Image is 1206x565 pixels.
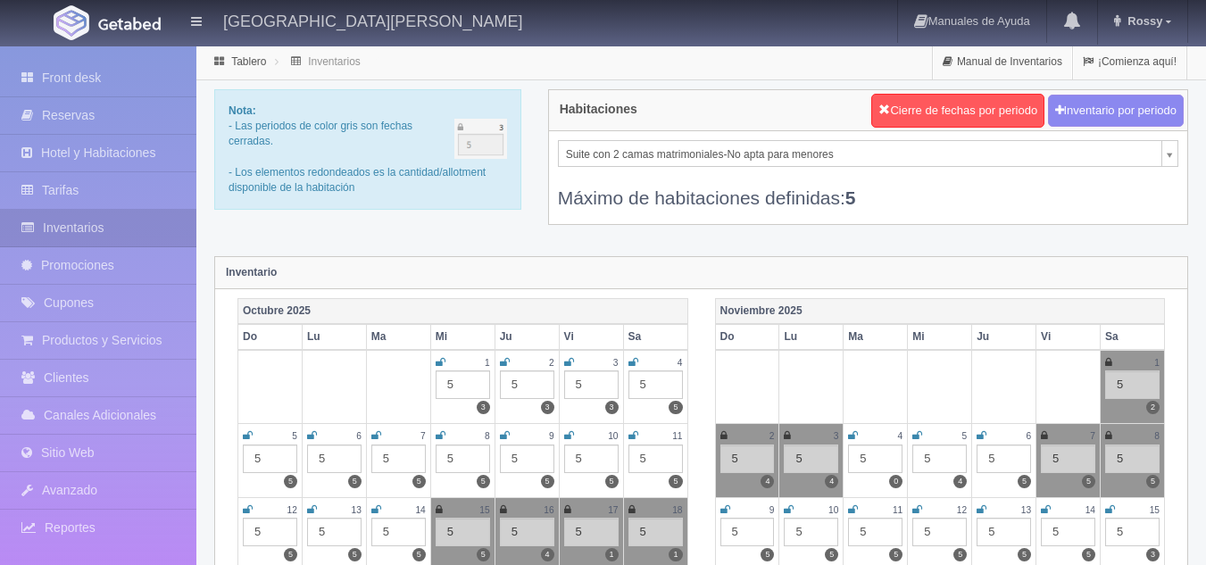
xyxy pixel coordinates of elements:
[356,431,362,441] small: 6
[1041,445,1095,473] div: 5
[608,431,618,441] small: 10
[715,298,1165,324] th: Noviembre 2025
[558,167,1178,211] div: Máximo de habitaciones definidas:
[608,505,618,515] small: 17
[761,548,774,561] label: 5
[1018,475,1031,488] label: 5
[953,548,967,561] label: 5
[348,548,362,561] label: 5
[54,5,89,40] img: Getabed
[672,431,682,441] small: 11
[605,475,619,488] label: 5
[292,431,297,441] small: 5
[549,358,554,368] small: 2
[485,358,490,368] small: 1
[779,324,844,350] th: Lu
[500,370,554,399] div: 5
[415,505,425,515] small: 14
[893,505,902,515] small: 11
[889,548,902,561] label: 5
[541,401,554,414] label: 3
[672,505,682,515] small: 18
[908,324,972,350] th: Mi
[500,445,554,473] div: 5
[371,445,426,473] div: 5
[98,17,161,30] img: Getabed
[1036,324,1101,350] th: Vi
[477,401,490,414] label: 3
[1090,431,1095,441] small: 7
[628,370,683,399] div: 5
[1150,505,1160,515] small: 15
[564,518,619,546] div: 5
[720,445,775,473] div: 5
[962,431,968,441] small: 5
[307,445,362,473] div: 5
[541,475,554,488] label: 5
[1123,14,1162,28] span: Rossy
[564,445,619,473] div: 5
[1146,548,1160,561] label: 3
[566,141,1154,168] span: Suite con 2 camas matrimoniales-No apta para menores
[977,445,1031,473] div: 5
[669,475,682,488] label: 5
[307,518,362,546] div: 5
[898,431,903,441] small: 4
[243,518,297,546] div: 5
[1082,475,1095,488] label: 5
[284,548,297,561] label: 5
[761,475,774,488] label: 4
[1082,548,1095,561] label: 5
[1018,548,1031,561] label: 5
[1105,445,1160,473] div: 5
[769,505,775,515] small: 9
[544,505,553,515] small: 16
[485,431,490,441] small: 8
[1041,518,1095,546] div: 5
[1154,358,1160,368] small: 1
[784,518,838,546] div: 5
[348,475,362,488] label: 5
[1073,45,1186,79] a: ¡Comienza aquí!
[784,445,838,473] div: 5
[560,103,637,116] h4: Habitaciones
[715,324,779,350] th: Do
[1021,505,1031,515] small: 13
[420,431,426,441] small: 7
[848,518,902,546] div: 5
[559,324,623,350] th: Vi
[477,548,490,561] label: 5
[371,518,426,546] div: 5
[669,401,682,414] label: 5
[223,9,522,31] h4: [GEOGRAPHIC_DATA][PERSON_NAME]
[412,475,426,488] label: 5
[352,505,362,515] small: 13
[549,431,554,441] small: 9
[845,187,856,208] b: 5
[720,518,775,546] div: 5
[912,518,967,546] div: 5
[430,324,495,350] th: Mi
[623,324,687,350] th: Sa
[436,518,490,546] div: 5
[972,324,1036,350] th: Ju
[628,518,683,546] div: 5
[226,266,277,278] strong: Inventario
[541,548,554,561] label: 4
[769,431,775,441] small: 2
[825,475,838,488] label: 4
[1154,431,1160,441] small: 8
[628,445,683,473] div: 5
[605,548,619,561] label: 1
[479,505,489,515] small: 15
[287,505,297,515] small: 12
[933,45,1072,79] a: Manual de Inventarios
[828,505,838,515] small: 10
[214,89,521,210] div: - Las periodos de color gris son fechas cerradas. - Los elementos redondeados es la cantidad/allo...
[957,505,967,515] small: 12
[564,370,619,399] div: 5
[1105,370,1160,399] div: 5
[302,324,366,350] th: Lu
[308,55,361,68] a: Inventarios
[1146,401,1160,414] label: 2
